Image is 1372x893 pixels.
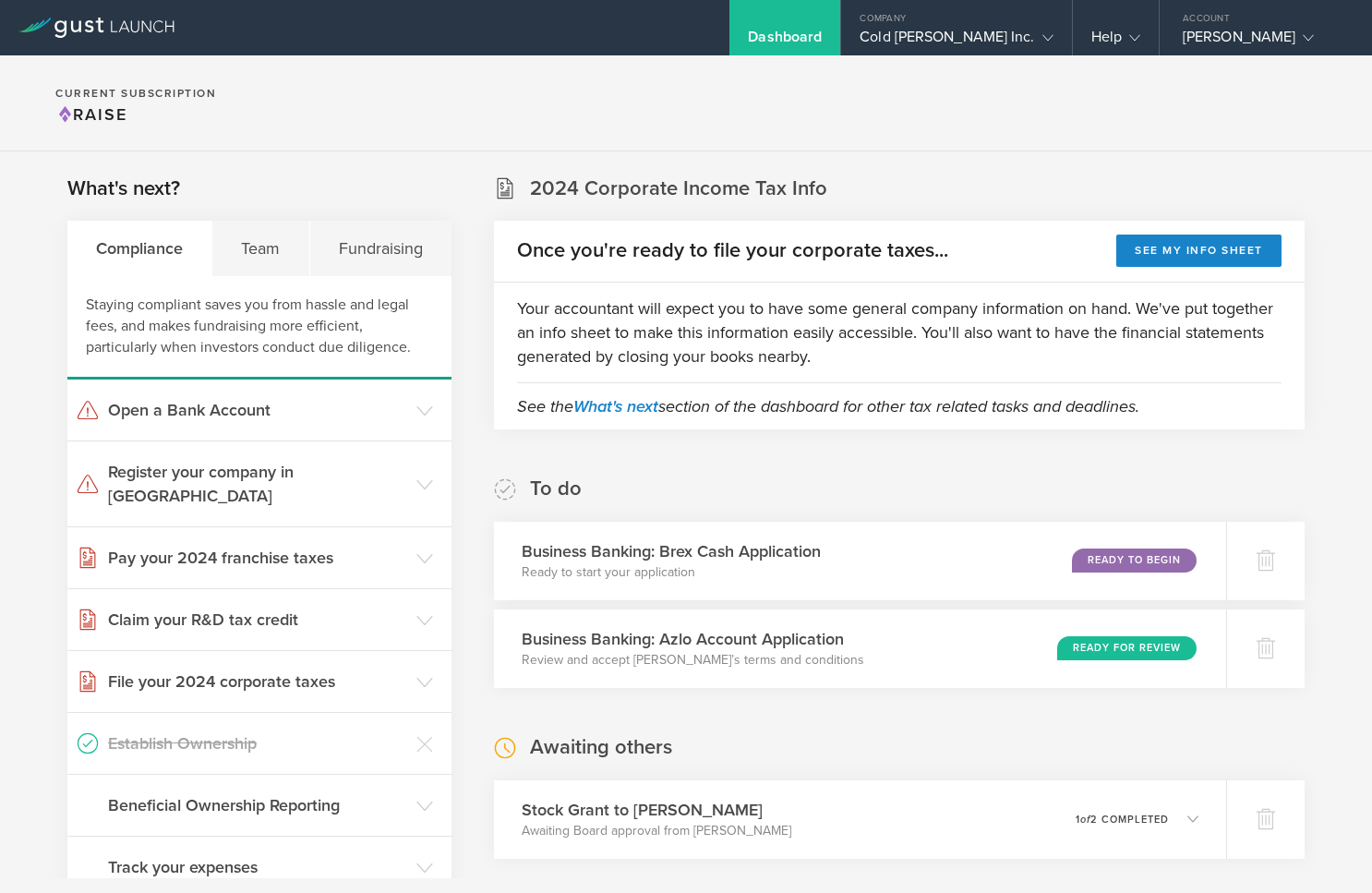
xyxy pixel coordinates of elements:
div: Ready to Begin [1072,549,1197,573]
h3: Open a Bank Account [108,398,407,422]
h2: Awaiting others [530,734,672,761]
div: Cold [PERSON_NAME] Inc. [860,28,1053,55]
h2: Once you're ready to file your corporate taxes... [517,237,948,264]
h2: To do [530,476,582,502]
p: Review and accept [PERSON_NAME]’s terms and conditions [522,651,864,670]
div: Help [1091,28,1140,55]
div: Team [212,221,309,276]
p: Awaiting Board approval from [PERSON_NAME] [522,822,791,840]
em: of [1080,814,1090,826]
div: Business Banking: Azlo Account ApplicationReview and accept [PERSON_NAME]’s terms and conditionsR... [494,609,1226,688]
h2: 2024 Corporate Income Tax Info [530,175,827,202]
h3: Beneficial Ownership Reporting [108,793,407,817]
h3: Stock Grant to [PERSON_NAME] [522,798,791,822]
h3: Pay your 2024 franchise taxes [108,546,407,570]
div: Fundraising [310,221,451,276]
em: See the section of the dashboard for other tax related tasks and deadlines. [517,396,1139,416]
p: 1 2 completed [1076,815,1169,825]
a: What's next [573,396,658,416]
h3: File your 2024 corporate taxes [108,670,407,694]
h3: Establish Ownership [108,731,407,755]
h2: Current Subscription [55,88,216,99]
div: Compliance [67,221,212,276]
span: Raise [55,104,127,125]
p: Ready to start your application [522,563,821,582]
h3: Register your company in [GEOGRAPHIC_DATA] [108,460,407,508]
h3: Business Banking: Azlo Account Application [522,627,864,651]
h3: Business Banking: Brex Cash Application [522,539,821,563]
iframe: Chat Widget [1280,804,1372,893]
div: [PERSON_NAME] [1183,28,1340,55]
p: Your accountant will expect you to have some general company information on hand. We've put toget... [517,296,1282,368]
h2: What's next? [67,175,180,202]
div: Business Banking: Brex Cash ApplicationReady to start your applicationReady to Begin [494,522,1226,600]
h3: Claim your R&D tax credit [108,608,407,632]
div: Dashboard [748,28,822,55]
div: Ready for Review [1057,636,1197,660]
h3: Track your expenses [108,855,407,879]
div: Staying compliant saves you from hassle and legal fees, and makes fundraising more efficient, par... [67,276,451,380]
button: See my info sheet [1116,235,1282,267]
